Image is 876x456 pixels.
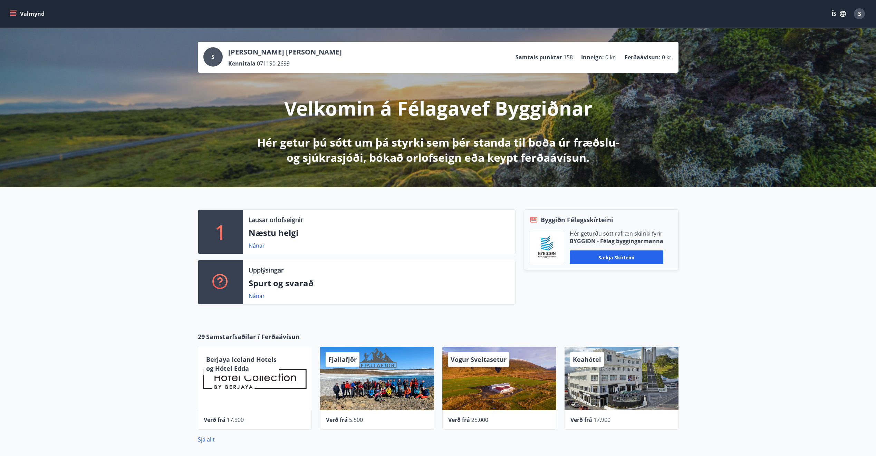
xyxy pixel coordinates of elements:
[451,355,507,364] span: Vogur Sveitasetur
[249,242,265,249] a: Nánar
[206,355,277,373] span: Berjaya Iceland Hotels og Hótel Edda
[249,292,265,300] a: Nánar
[198,332,205,341] span: 29
[594,416,610,424] span: 17.900
[249,277,510,289] p: Spurt og svarað
[581,53,604,61] p: Inneign :
[570,416,592,424] span: Verð frá
[570,230,663,237] p: Hér geturðu sótt rafræn skilríki fyrir
[535,235,559,259] img: BKlGVmlTW1Qrz68WFGMFQUcXHWdQd7yePWMkvn3i.png
[249,227,510,239] p: Næstu helgi
[204,416,225,424] span: Verð frá
[851,6,868,22] button: S
[858,10,861,18] span: S
[206,332,300,341] span: Samstarfsaðilar í Ferðaávísun
[471,416,488,424] span: 25.000
[516,53,562,61] p: Samtals punktar
[249,215,303,224] p: Lausar orlofseignir
[349,416,363,424] span: 5.500
[828,8,850,20] button: ÍS
[256,135,620,165] p: Hér getur þú sótt um þá styrki sem þér standa til boða úr fræðslu- og sjúkrasjóði, bókað orlofsei...
[570,250,663,264] button: Sækja skírteini
[211,53,214,61] span: S
[228,60,256,67] p: Kennitala
[662,53,673,61] span: 0 kr.
[541,215,613,224] span: Byggiðn Félagsskírteini
[249,266,283,275] p: Upplýsingar
[564,53,573,61] span: 158
[8,8,47,20] button: menu
[328,355,357,364] span: Fjallafjör
[326,416,348,424] span: Verð frá
[215,219,226,245] p: 1
[257,60,290,67] span: 071190-2699
[625,53,661,61] p: Ferðaávísun :
[448,416,470,424] span: Verð frá
[227,416,244,424] span: 17.900
[570,237,663,245] p: BYGGIÐN - Félag byggingarmanna
[605,53,616,61] span: 0 kr.
[573,355,601,364] span: Keahótel
[228,47,342,57] p: [PERSON_NAME] [PERSON_NAME]
[198,436,215,443] a: Sjá allt
[284,95,592,121] p: Velkomin á Félagavef Byggiðnar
